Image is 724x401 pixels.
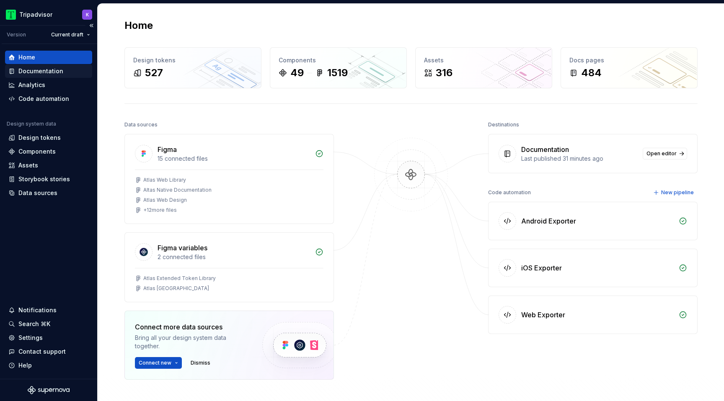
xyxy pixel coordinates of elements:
[488,119,519,131] div: Destinations
[7,121,56,127] div: Design system data
[290,66,304,80] div: 49
[651,187,698,198] button: New pipeline
[7,31,26,38] div: Version
[18,347,66,356] div: Contact support
[5,159,92,172] a: Assets
[133,56,253,64] div: Design tokens
[143,197,187,203] div: Atlas Web Design
[6,10,16,20] img: 0ed0e8b8-9446-497d-bad0-376821b19aa5.png
[135,357,182,369] button: Connect new
[18,175,70,183] div: Storybook stories
[5,92,92,105] a: Code automation
[158,154,310,163] div: 15 connected files
[646,150,677,157] span: Open editor
[18,53,35,62] div: Home
[143,285,209,292] div: Atlas [GEOGRAPHIC_DATA]
[5,303,92,317] button: Notifications
[521,216,576,226] div: Android Exporter
[5,131,92,144] a: Design tokens
[2,5,96,23] button: TripadvisorK
[521,310,565,320] div: Web Exporter
[28,386,70,394] svg: Supernova Logo
[643,148,687,159] a: Open editor
[143,207,177,213] div: + 12 more files
[5,359,92,372] button: Help
[5,331,92,344] a: Settings
[18,147,56,156] div: Components
[415,47,552,88] a: Assets316
[5,78,92,92] a: Analytics
[18,320,50,328] div: Search ⌘K
[124,19,153,32] h2: Home
[5,64,92,78] a: Documentation
[488,187,531,198] div: Code automation
[270,47,407,88] a: Components491519
[18,81,45,89] div: Analytics
[86,11,89,18] div: K
[18,189,57,197] div: Data sources
[18,161,38,170] div: Assets
[521,263,562,273] div: iOS Exporter
[279,56,398,64] div: Components
[5,51,92,64] a: Home
[158,243,207,253] div: Figma variables
[5,345,92,358] button: Contact support
[424,56,543,64] div: Assets
[47,29,94,41] button: Current draft
[143,177,186,183] div: Atlas Web Library
[18,67,63,75] div: Documentation
[124,47,261,88] a: Design tokens527
[187,357,214,369] button: Dismiss
[139,360,171,366] span: Connect new
[158,253,310,261] div: 2 connected files
[158,144,177,154] div: Figma
[5,186,92,200] a: Data sources
[5,317,92,331] button: Search ⌘K
[561,47,698,88] a: Docs pages484
[85,20,97,31] button: Collapse sidebar
[521,144,569,154] div: Documentation
[436,66,452,80] div: 316
[18,95,69,103] div: Code automation
[19,10,52,19] div: Tripadvisor
[661,189,694,196] span: New pipeline
[18,134,61,142] div: Design tokens
[135,322,248,332] div: Connect more data sources
[143,275,216,282] div: Atlas Extended Token Library
[145,66,163,80] div: 527
[124,119,158,131] div: Data sources
[569,56,689,64] div: Docs pages
[327,66,348,80] div: 1519
[18,361,32,370] div: Help
[124,134,334,224] a: Figma15 connected filesAtlas Web LibraryAltas Native DocumentationAtlas Web Design+12more files
[124,232,334,302] a: Figma variables2 connected filesAtlas Extended Token LibraryAtlas [GEOGRAPHIC_DATA]
[521,154,638,163] div: Last published 31 minutes ago
[135,334,248,350] div: Bring all your design system data together.
[191,360,210,366] span: Dismiss
[581,66,602,80] div: 484
[5,145,92,158] a: Components
[18,334,43,342] div: Settings
[18,306,57,314] div: Notifications
[5,172,92,186] a: Storybook stories
[143,187,212,193] div: Altas Native Documentation
[51,31,83,38] span: Current draft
